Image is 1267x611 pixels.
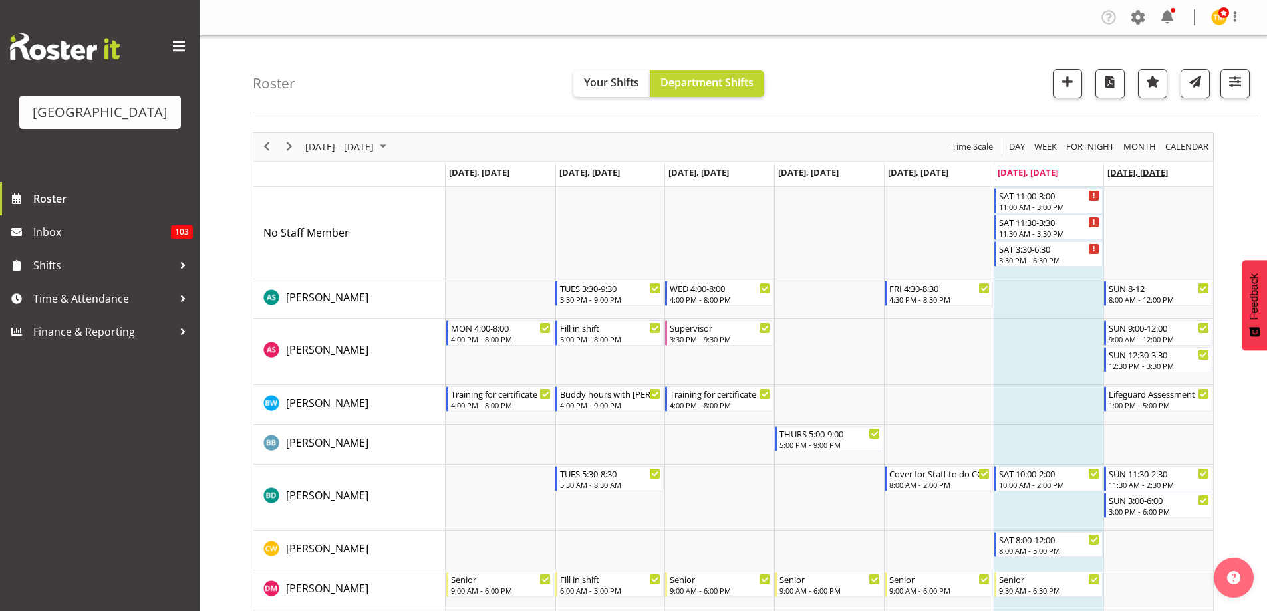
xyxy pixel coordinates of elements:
[665,572,774,597] div: Devon Morris-Brown"s event - Senior Begin From Wednesday, September 17, 2025 at 9:00:00 AM GMT+12...
[584,75,639,90] span: Your Shifts
[1181,69,1210,98] button: Send a list of all shifts for the selected filtered period to all rostered employees.
[304,138,375,155] span: [DATE] - [DATE]
[889,585,990,596] div: 9:00 AM - 6:00 PM
[555,281,664,306] div: Ajay Smith"s event - TUES 3:30-9:30 Begin From Tuesday, September 16, 2025 at 3:30:00 PM GMT+12:0...
[286,541,368,556] span: [PERSON_NAME]
[555,466,664,491] div: Braedyn Dykes"s event - TUES 5:30-8:30 Begin From Tuesday, September 16, 2025 at 5:30:00 AM GMT+1...
[1064,138,1117,155] button: Fortnight
[1008,138,1026,155] span: Day
[560,572,660,586] div: Fill in shift
[1121,138,1159,155] button: Timeline Month
[258,138,276,155] button: Previous
[1109,467,1209,480] div: SUN 11:30-2:30
[889,572,990,586] div: Senior
[1220,69,1250,98] button: Filter Shifts
[670,400,770,410] div: 4:00 PM - 8:00 PM
[994,241,1103,267] div: No Staff Member"s event - SAT 3:30-6:30 Begin From Saturday, September 20, 2025 at 3:30:00 PM GMT...
[560,479,660,490] div: 5:30 AM - 8:30 AM
[779,427,880,440] div: THURS 5:00-9:00
[1109,348,1209,361] div: SUN 12:30-3:30
[670,387,770,400] div: Training for certificate
[560,281,660,295] div: TUES 3:30-9:30
[286,487,368,503] a: [PERSON_NAME]
[1109,294,1209,305] div: 8:00 AM - 12:00 PM
[1248,273,1260,320] span: Feedback
[665,320,774,346] div: Alex Sansom"s event - Supervisor Begin From Wednesday, September 17, 2025 at 3:30:00 PM GMT+12:00...
[255,133,278,161] div: previous period
[451,321,551,334] div: MON 4:00-8:00
[1109,479,1209,490] div: 11:30 AM - 2:30 PM
[889,294,990,305] div: 4:30 PM - 8:30 PM
[451,387,551,400] div: Training for certificate
[555,572,664,597] div: Devon Morris-Brown"s event - Fill in shift Begin From Tuesday, September 16, 2025 at 6:00:00 AM G...
[278,133,301,161] div: next period
[446,320,555,346] div: Alex Sansom"s event - MON 4:00-8:00 Begin From Monday, September 15, 2025 at 4:00:00 PM GMT+12:00...
[670,334,770,344] div: 3:30 PM - 9:30 PM
[999,479,1099,490] div: 10:00 AM - 2:00 PM
[994,466,1103,491] div: Braedyn Dykes"s event - SAT 10:00-2:00 Begin From Saturday, September 20, 2025 at 10:00:00 AM GMT...
[670,294,770,305] div: 4:00 PM - 8:00 PM
[994,215,1103,240] div: No Staff Member"s event - SAT 11:30-3:30 Begin From Saturday, September 20, 2025 at 11:30:00 AM G...
[1033,138,1058,155] span: Week
[1109,400,1209,410] div: 1:00 PM - 5:00 PM
[253,187,446,279] td: No Staff Member resource
[263,225,349,240] span: No Staff Member
[10,33,120,60] img: Rosterit website logo
[999,572,1099,586] div: Senior
[994,188,1103,213] div: No Staff Member"s event - SAT 11:00-3:00 Begin From Saturday, September 20, 2025 at 11:00:00 AM G...
[559,166,620,178] span: [DATE], [DATE]
[1104,386,1212,412] div: Ben Wyatt"s event - Lifeguard Assessment Begin From Sunday, September 21, 2025 at 1:00:00 PM GMT+...
[665,386,774,412] div: Ben Wyatt"s event - Training for certificate Begin From Wednesday, September 17, 2025 at 4:00:00 ...
[286,342,368,358] a: [PERSON_NAME]
[665,281,774,306] div: Ajay Smith"s event - WED 4:00-8:00 Begin From Wednesday, September 17, 2025 at 4:00:00 PM GMT+12:...
[451,585,551,596] div: 9:00 AM - 6:00 PM
[286,342,368,357] span: [PERSON_NAME]
[670,281,770,295] div: WED 4:00-8:00
[779,572,880,586] div: Senior
[1095,69,1125,98] button: Download a PDF of the roster according to the set date range.
[670,585,770,596] div: 9:00 AM - 6:00 PM
[889,467,990,480] div: Cover for Staff to do CCP
[999,467,1099,480] div: SAT 10:00-2:00
[253,425,446,465] td: Bradley Barton resource
[670,321,770,334] div: Supervisor
[286,435,368,451] a: [PERSON_NAME]
[1109,360,1209,371] div: 12:30 PM - 3:30 PM
[1007,138,1028,155] button: Timeline Day
[779,439,880,450] div: 5:00 PM - 9:00 PM
[263,225,349,241] a: No Staff Member
[555,386,664,412] div: Ben Wyatt"s event - Buddy hours with Thom Begin From Tuesday, September 16, 2025 at 4:00:00 PM GM...
[885,281,993,306] div: Ajay Smith"s event - FRI 4:30-8:30 Begin From Friday, September 19, 2025 at 4:30:00 PM GMT+12:00 ...
[560,294,660,305] div: 3:30 PM - 9:00 PM
[449,166,509,178] span: [DATE], [DATE]
[286,581,368,596] span: [PERSON_NAME]
[1109,387,1209,400] div: Lifeguard Assessment
[999,533,1099,546] div: SAT 8:00-12:00
[1109,334,1209,344] div: 9:00 AM - 12:00 PM
[999,189,1099,202] div: SAT 11:00-3:00
[253,279,446,319] td: Ajay Smith resource
[1107,166,1168,178] span: [DATE], [DATE]
[999,228,1099,239] div: 11:30 AM - 3:30 PM
[1109,281,1209,295] div: SUN 8-12
[885,572,993,597] div: Devon Morris-Brown"s event - Senior Begin From Friday, September 19, 2025 at 9:00:00 AM GMT+12:00...
[1104,493,1212,518] div: Braedyn Dykes"s event - SUN 3:00-6:00 Begin From Sunday, September 21, 2025 at 3:00:00 PM GMT+12:...
[950,138,996,155] button: Time Scale
[573,70,650,97] button: Your Shifts
[998,166,1058,178] span: [DATE], [DATE]
[1227,571,1240,584] img: help-xxl-2.png
[33,322,173,342] span: Finance & Reporting
[560,387,660,400] div: Buddy hours with [PERSON_NAME]
[555,320,664,346] div: Alex Sansom"s event - Fill in shift Begin From Tuesday, September 16, 2025 at 5:00:00 PM GMT+12:0...
[33,255,173,275] span: Shifts
[286,290,368,305] span: [PERSON_NAME]
[999,242,1099,255] div: SAT 3:30-6:30
[33,289,173,308] span: Time & Attendance
[281,138,299,155] button: Next
[451,572,551,586] div: Senior
[286,541,368,556] a: [PERSON_NAME]
[286,395,368,411] a: [PERSON_NAME]
[994,532,1103,557] div: Cain Wilson"s event - SAT 8:00-12:00 Begin From Saturday, September 20, 2025 at 8:00:00 AM GMT+12...
[1065,138,1115,155] span: Fortnight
